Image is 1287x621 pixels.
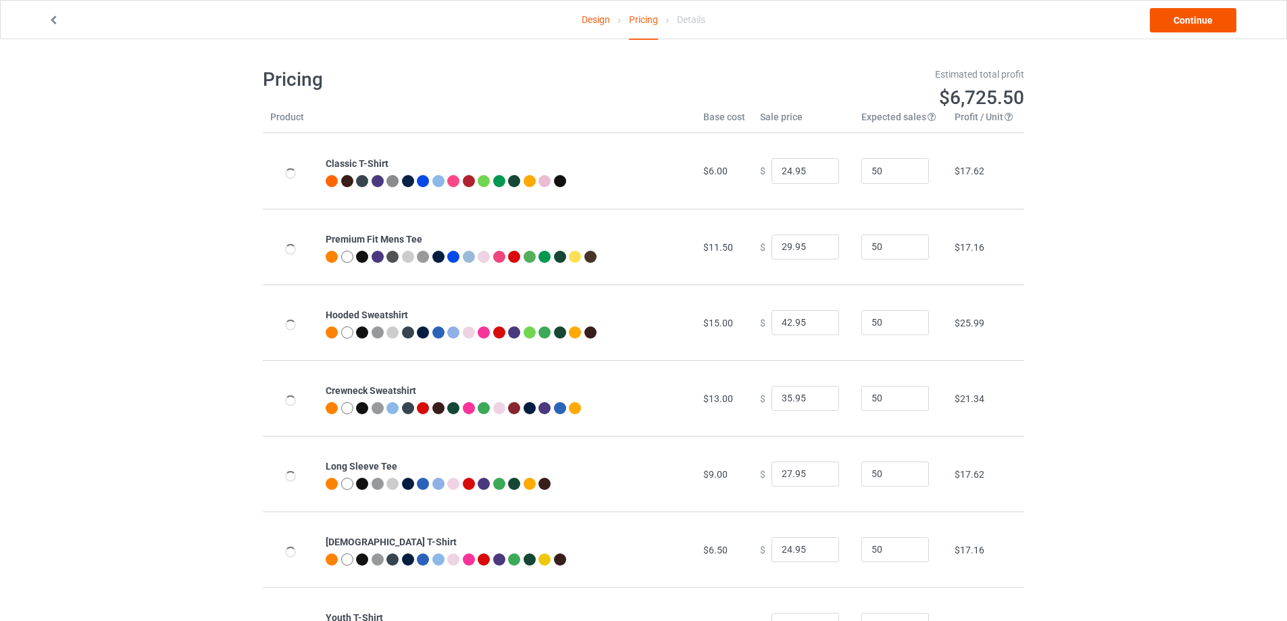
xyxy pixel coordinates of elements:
[753,110,854,133] th: Sale price
[326,537,457,547] b: [DEMOGRAPHIC_DATA] T-Shirt
[760,544,765,555] span: $
[955,545,984,555] span: $17.16
[263,68,634,92] h1: Pricing
[386,175,399,187] img: heather_texture.png
[703,166,728,176] span: $6.00
[939,86,1024,109] span: $6,725.50
[955,166,984,176] span: $17.62
[703,545,728,555] span: $6.50
[955,469,984,480] span: $17.62
[326,158,388,169] b: Classic T-Shirt
[947,110,1024,133] th: Profit / Unit
[696,110,753,133] th: Base cost
[326,461,397,472] b: Long Sleeve Tee
[760,468,765,479] span: $
[1150,8,1236,32] a: Continue
[760,393,765,403] span: $
[703,242,733,253] span: $11.50
[326,385,416,396] b: Crewneck Sweatshirt
[263,110,318,133] th: Product
[326,234,422,245] b: Premium Fit Mens Tee
[677,1,705,39] div: Details
[760,241,765,252] span: $
[629,1,658,40] div: Pricing
[703,469,728,480] span: $9.00
[703,318,733,328] span: $15.00
[760,317,765,328] span: $
[955,242,984,253] span: $17.16
[417,251,429,263] img: heather_texture.png
[582,1,610,39] a: Design
[326,309,408,320] b: Hooded Sweatshirt
[653,68,1025,81] div: Estimated total profit
[955,318,984,328] span: $25.99
[703,393,733,404] span: $13.00
[854,110,947,133] th: Expected sales
[955,393,984,404] span: $21.34
[760,166,765,176] span: $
